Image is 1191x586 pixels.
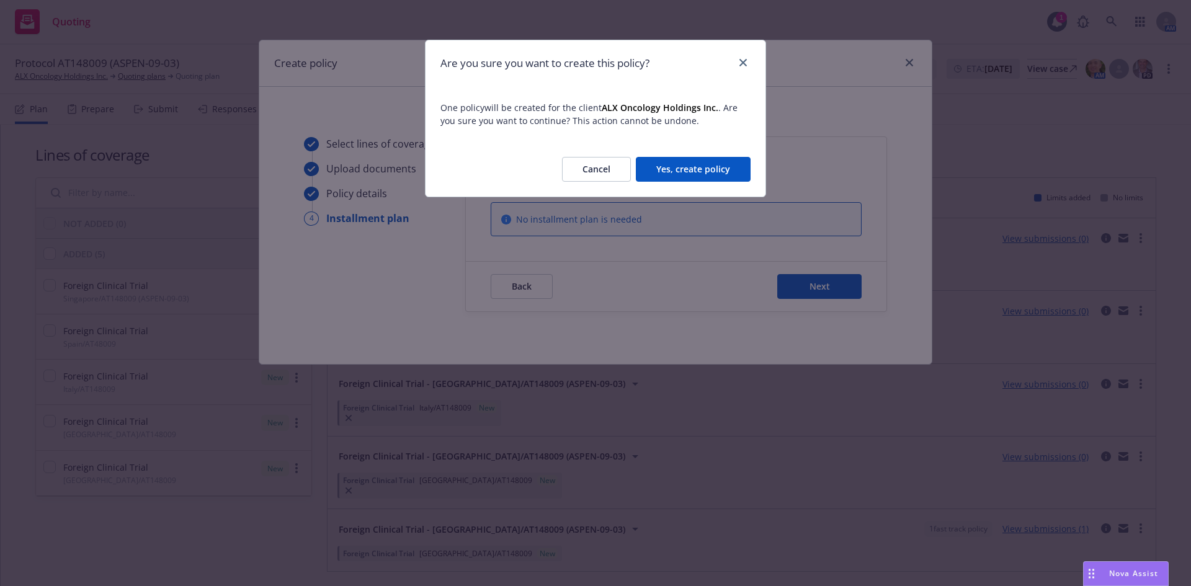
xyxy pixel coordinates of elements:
[636,157,751,182] button: Yes, create policy
[440,101,751,127] span: One policy will be created for the client . Are you sure you want to continue? This action cannot...
[602,102,718,113] strong: ALX Oncology Holdings Inc.
[440,55,649,71] h1: Are you sure you want to create this policy?
[1084,562,1099,585] div: Drag to move
[562,157,631,182] button: Cancel
[736,55,751,70] a: close
[1083,561,1169,586] button: Nova Assist
[1109,568,1158,579] span: Nova Assist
